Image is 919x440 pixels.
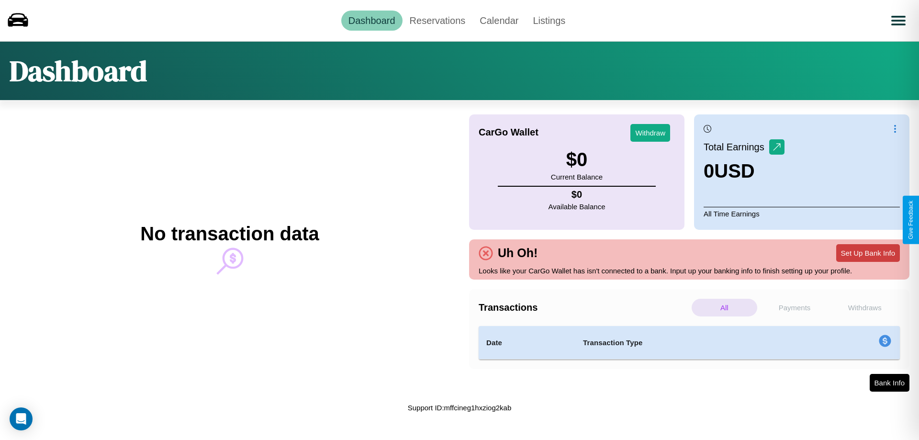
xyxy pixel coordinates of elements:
[493,246,542,260] h4: Uh Oh!
[704,160,785,182] h3: 0 USD
[341,11,403,31] a: Dashboard
[704,138,769,156] p: Total Earnings
[549,200,605,213] p: Available Balance
[408,401,512,414] p: Support ID: mffcineg1hxziog2kab
[403,11,473,31] a: Reservations
[479,326,900,360] table: simple table
[885,7,912,34] button: Open menu
[526,11,572,31] a: Listings
[140,223,319,245] h2: No transaction data
[762,299,828,316] p: Payments
[908,201,914,239] div: Give Feedback
[692,299,757,316] p: All
[479,302,689,313] h4: Transactions
[630,124,670,142] button: Withdraw
[486,337,568,349] h4: Date
[832,299,897,316] p: Withdraws
[472,11,526,31] a: Calendar
[836,244,900,262] button: Set Up Bank Info
[10,51,147,90] h1: Dashboard
[479,264,900,277] p: Looks like your CarGo Wallet has isn't connected to a bank. Input up your banking info to finish ...
[549,189,605,200] h4: $ 0
[10,407,33,430] div: Open Intercom Messenger
[583,337,800,349] h4: Transaction Type
[479,127,538,138] h4: CarGo Wallet
[704,207,900,220] p: All Time Earnings
[551,149,603,170] h3: $ 0
[551,170,603,183] p: Current Balance
[870,374,909,392] button: Bank Info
